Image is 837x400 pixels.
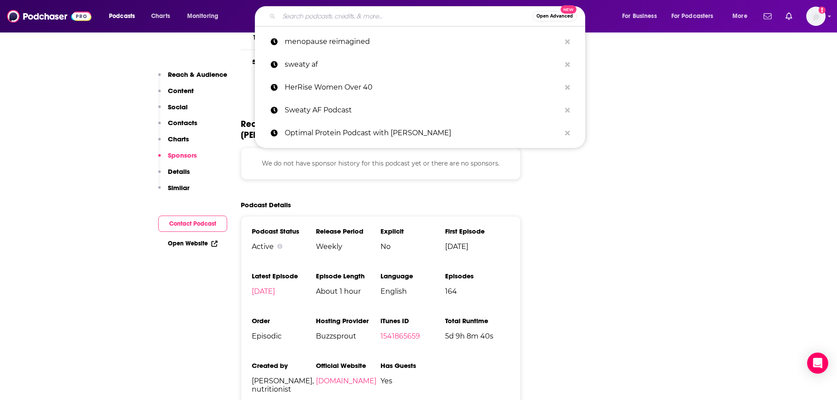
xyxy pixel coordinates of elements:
span: New [561,5,576,14]
span: Episodic [252,332,316,340]
span: Monitoring [187,10,218,22]
a: Optimal Protein Podcast with [PERSON_NAME] [255,122,585,144]
p: Content [168,86,194,95]
button: Charts [158,135,189,151]
button: Open AdvancedNew [533,11,577,22]
p: Optimal Protein Podcast with Vanessa Spina [285,122,561,144]
span: [PERSON_NAME], nutritionist [252,377,316,393]
p: Reach & Audience [168,70,227,79]
p: Similar [168,184,189,192]
h3: Total Runtime [445,317,510,325]
a: Sweaty AF Podcast [255,99,585,122]
a: HerRise Women Over 40 [255,76,585,99]
p: sweaty af [285,53,561,76]
span: Weekly [316,242,380,251]
p: Social [168,103,188,111]
h3: First Episode [445,227,510,235]
a: sweaty af [255,53,585,76]
h3: Has Guests [380,361,445,370]
span: For Podcasters [671,10,714,22]
p: HerRise Women Over 40 [285,76,561,99]
h3: Episodes [445,272,510,280]
span: Recent Sponsors of Menopause Reimagined with [PERSON_NAME] [241,119,438,141]
button: Content [158,86,194,103]
h3: Explicit [380,227,445,235]
button: open menu [726,9,758,23]
span: More [732,10,747,22]
button: open menu [616,9,668,23]
button: open menu [103,9,146,23]
a: 55 [241,50,281,74]
a: 13 [241,25,281,50]
div: Open Intercom Messenger [807,353,828,374]
h3: 13 [253,32,260,43]
span: Podcasts [109,10,135,22]
a: menopause reimagined [255,30,585,53]
h3: Latest Episode [252,272,316,280]
p: Contacts [168,119,197,127]
button: Social [158,103,188,119]
h3: Episode Length [316,272,380,280]
a: Open Website [168,240,217,247]
span: No [380,242,445,251]
div: Search podcasts, credits, & more... [263,6,594,26]
h3: Official Website [316,361,380,370]
button: Show profile menu [806,7,826,26]
span: Open Advanced [536,14,573,18]
h3: Order [252,317,316,325]
span: About 1 hour [316,287,380,295]
span: 5d 9h 8m 40s [445,332,510,340]
button: Similar [158,184,189,200]
span: English [380,287,445,295]
a: Show notifications dropdown [760,9,775,24]
span: For Business [622,10,657,22]
span: 164 [445,287,510,295]
div: Active [252,242,316,251]
h2: Podcast Details [241,201,291,209]
p: Sponsors [168,151,197,159]
button: open menu [666,9,726,23]
button: Reach & Audience [158,70,227,86]
img: User Profile [806,7,826,26]
h3: Created by [252,361,316,370]
h3: Language [380,272,445,280]
h3: iTunes ID [380,317,445,325]
img: Podchaser - Follow, Share and Rate Podcasts [7,8,91,25]
p: Details [168,167,190,176]
button: Contacts [158,119,197,135]
p: We do not have sponsor history for this podcast yet or there are no sponsors. [252,159,510,168]
span: Charts [151,10,170,22]
span: [DATE] [445,242,510,251]
a: 1541865659 [380,332,420,340]
span: Buzzsprout [316,332,380,340]
button: Show More [241,81,521,97]
p: Charts [168,135,189,143]
button: open menu [181,9,230,23]
h3: Hosting Provider [316,317,380,325]
p: menopause reimagined [285,30,561,53]
h3: Release Period [316,227,380,235]
h3: Podcast Status [252,227,316,235]
button: Contact Podcast [158,216,227,232]
span: Yes [380,377,445,385]
a: Charts [145,9,175,23]
p: Sweaty AF Podcast [285,99,561,122]
svg: Add a profile image [819,7,826,14]
a: Show notifications dropdown [782,9,796,24]
input: Search podcasts, credits, & more... [279,9,533,23]
button: Sponsors [158,151,197,167]
span: Logged in as Ashley_Beenen [806,7,826,26]
button: Details [158,167,190,184]
a: [DOMAIN_NAME] [316,377,377,385]
h3: 55 [252,57,260,67]
a: [DATE] [252,287,275,295]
